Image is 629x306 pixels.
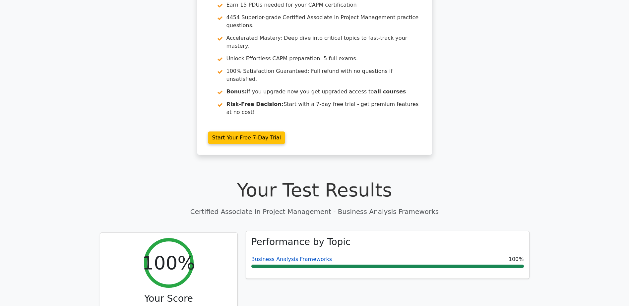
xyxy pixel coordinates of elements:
a: Start Your Free 7-Day Trial [208,131,285,144]
h3: Your Score [105,293,232,304]
h3: Performance by Topic [251,236,351,248]
p: Certified Associate in Project Management - Business Analysis Frameworks [100,207,530,217]
h1: Your Test Results [100,179,530,201]
span: 100% [509,255,524,263]
a: Business Analysis Frameworks [251,256,332,262]
h2: 100% [142,252,195,274]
